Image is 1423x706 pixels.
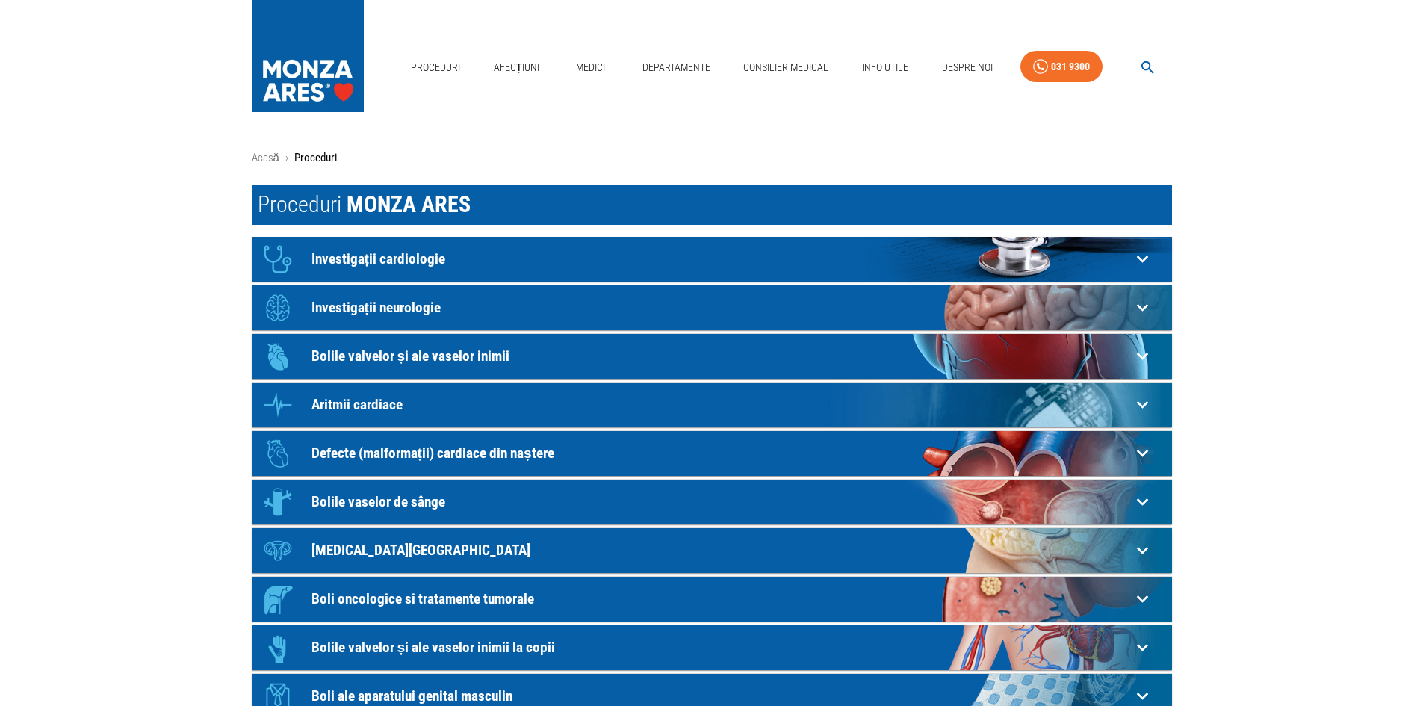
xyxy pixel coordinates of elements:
nav: breadcrumb [252,149,1172,167]
p: Investigații neurologie [311,300,1131,315]
a: Proceduri [405,52,466,83]
p: Bolile vaselor de sânge [311,494,1131,510]
p: Bolile valvelor și ale vaselor inimii la copii [311,640,1131,655]
p: Proceduri [294,149,337,167]
div: IconInvestigații neurologie [252,285,1172,330]
a: Despre Noi [936,52,999,83]
div: Icon [255,383,300,427]
div: IconBoli oncologice si tratamente tumorale [252,577,1172,622]
div: Icon [255,334,300,379]
a: Medici [567,52,615,83]
div: Icon [255,625,300,670]
p: Boli oncologice si tratamente tumorale [311,591,1131,607]
div: IconBolile valvelor și ale vaselor inimii [252,334,1172,379]
p: [MEDICAL_DATA][GEOGRAPHIC_DATA] [311,542,1131,558]
div: 031 9300 [1051,58,1090,76]
div: Icon [255,577,300,622]
p: Investigații cardiologie [311,251,1131,267]
p: Boli ale aparatului genital masculin [311,688,1131,704]
a: Departamente [636,52,716,83]
div: IconBolile vaselor de sânge [252,480,1172,524]
p: Bolile valvelor și ale vaselor inimii [311,348,1131,364]
div: Icon [255,528,300,573]
a: Info Utile [856,52,914,83]
a: Consilier Medical [737,52,834,83]
div: Icon [255,285,300,330]
div: Icon [255,431,300,476]
div: IconBolile valvelor și ale vaselor inimii la copii [252,625,1172,670]
div: Icon[MEDICAL_DATA][GEOGRAPHIC_DATA] [252,528,1172,573]
li: › [285,149,288,167]
div: IconAritmii cardiace [252,383,1172,427]
a: Afecțiuni [488,52,546,83]
div: Icon [255,237,300,282]
h1: Proceduri [252,185,1172,225]
p: Defecte (malformații) cardiace din naștere [311,445,1131,461]
div: Icon [255,480,300,524]
p: Aritmii cardiace [311,397,1131,412]
div: IconInvestigații cardiologie [252,237,1172,282]
span: MONZA ARES [347,191,471,217]
a: 031 9300 [1020,51,1103,83]
div: IconDefecte (malformații) cardiace din naștere [252,431,1172,476]
a: Acasă [252,151,279,164]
